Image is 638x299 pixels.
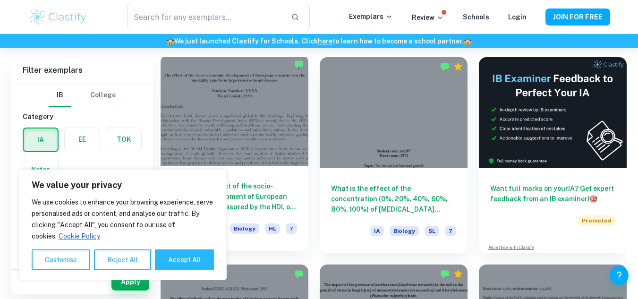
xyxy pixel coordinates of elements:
button: EE [65,128,100,151]
h6: We just launched Clastify for Schools. Click to learn how to become a school partner. [2,36,636,46]
span: 🏫 [464,37,472,45]
input: Search for any exemplars... [127,4,283,30]
h6: What is the effect of the socio-economic development of European countries, as measured by the HD... [172,181,297,212]
p: Review [412,12,444,23]
span: 🎯 [589,195,597,203]
img: Clastify logo [28,8,88,26]
p: Exemplars [349,11,393,22]
a: Want full marks on yourIA? Get expert feedback from an IB examiner!PromotedAdvertise with Clastify [479,57,627,253]
img: Thumbnail [479,57,627,168]
button: TOK [106,128,141,151]
span: HL [265,223,280,234]
a: Login [508,13,527,21]
button: IA [24,128,58,151]
div: We value your privacy [19,170,227,280]
img: Marked [294,60,304,69]
p: We value your privacy [32,179,214,191]
button: JOIN FOR FREE [545,9,610,26]
h6: Category [23,111,142,122]
a: Cookie Policy [58,232,101,240]
span: Promoted [578,215,615,226]
img: Marked [294,269,304,279]
a: What is the effect of the concentration (0%, 20%, 40%, 60%, 80%, 100%) of [MEDICAL_DATA] (Melaleu... [320,57,468,253]
p: We use cookies to enhance your browsing experience, serve personalised ads or content, and analys... [32,196,214,242]
h6: Filter exemplars [11,57,153,84]
button: Notes [23,158,58,181]
img: Marked [440,269,450,279]
span: IA [370,226,384,236]
button: Customise [32,249,90,270]
span: 7 [286,223,297,234]
button: Accept All [155,249,214,270]
span: SL [425,226,439,236]
span: Biology [390,226,419,236]
a: here [318,37,332,45]
a: Advertise with Clastify [488,244,534,251]
span: Biology [230,223,259,234]
span: 🏫 [166,37,174,45]
div: Premium [453,269,463,279]
button: Reject All [94,249,151,270]
div: Premium [453,62,463,71]
button: Help and Feedback [610,266,629,285]
a: Schools [463,13,489,21]
button: College [90,84,116,107]
span: 7 [445,226,456,236]
a: What is the effect of the socio-economic development of European countries, as measured by the HD... [161,57,308,253]
div: Filter type choice [49,84,116,107]
img: Marked [440,62,450,71]
h6: What is the effect of the concentration (0%, 20%, 40%, 60%, 80%, 100%) of [MEDICAL_DATA] (Melaleu... [331,183,456,214]
h6: Want full marks on your IA ? Get expert feedback from an IB examiner! [490,183,615,204]
button: IB [49,84,71,107]
button: Apply [111,273,149,290]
